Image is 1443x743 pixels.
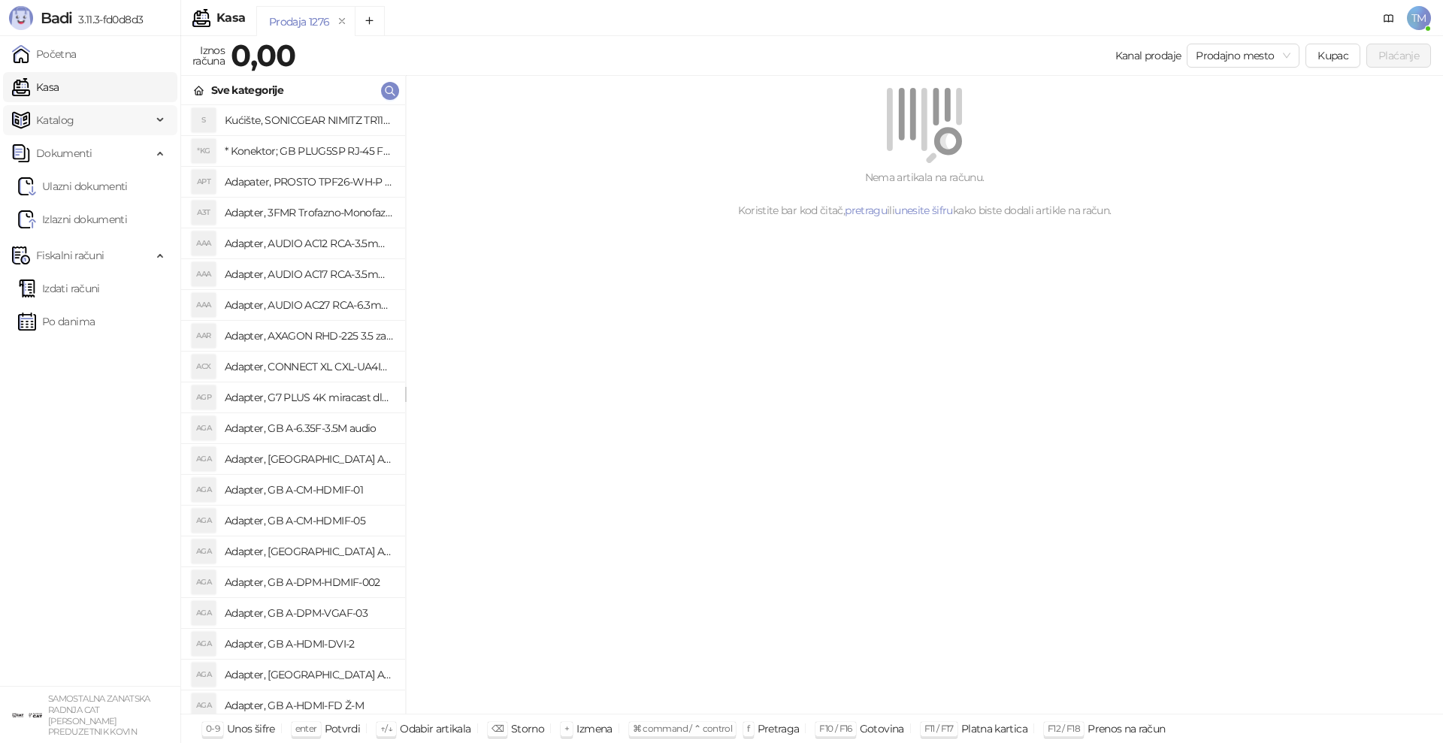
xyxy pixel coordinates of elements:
a: Po danima [18,307,95,337]
div: S [192,108,216,132]
h4: Adapter, [GEOGRAPHIC_DATA] A-CMU3-LAN-05 hub [225,539,393,563]
div: Gotovina [860,719,904,738]
span: Badi [41,9,72,27]
div: Pretraga [758,719,800,738]
div: Storno [511,719,544,738]
h4: Adapter, GB A-HDMI-FD Ž-M [225,693,393,717]
div: APT [192,170,216,194]
div: Prodaja 1276 [269,14,329,30]
h4: Kućište, SONICGEAR NIMITZ TR1100 belo BEZ napajanja [225,108,393,132]
h4: Adapter, GB A-CM-HDMIF-05 [225,509,393,533]
div: AGA [192,447,216,471]
div: AGA [192,509,216,533]
div: Izmena [576,719,612,738]
span: + [564,723,569,734]
h4: Adapter, 3FMR Trofazno-Monofazni [225,201,393,225]
div: grid [181,105,405,714]
div: AGA [192,416,216,440]
div: Nema artikala na računu. Koristite bar kod čitač, ili kako biste dodali artikle na račun. [424,169,1425,219]
div: Platna kartica [961,719,1027,738]
span: TM [1407,6,1431,30]
div: Sve kategorije [211,82,283,98]
div: Kasa [216,12,245,24]
div: AAA [192,231,216,255]
h4: Adapater, PROSTO TPF26-WH-P razdelnik [225,170,393,194]
a: Ulazni dokumentiUlazni dokumenti [18,171,128,201]
button: Add tab [355,6,385,36]
span: enter [295,723,317,734]
div: AGA [192,570,216,594]
span: 0-9 [206,723,219,734]
h4: Adapter, G7 PLUS 4K miracast dlna airplay za TV [225,385,393,409]
a: Dokumentacija [1377,6,1401,30]
h4: Adapter, AUDIO AC12 RCA-3.5mm mono [225,231,393,255]
span: F11 / F17 [924,723,954,734]
div: AGA [192,539,216,563]
h4: Adapter, [GEOGRAPHIC_DATA] A-HDMI-FC Ž-M [225,663,393,687]
a: pretragu [845,204,887,217]
div: Kanal prodaje [1115,47,1181,64]
h4: * Konektor; GB PLUG5SP RJ-45 FTP Kat.5 [225,139,393,163]
span: f [747,723,749,734]
a: Izdati računi [18,273,100,304]
div: AAA [192,262,216,286]
div: AGA [192,632,216,656]
span: Prodajno mesto [1196,44,1290,67]
a: Kasa [12,72,59,102]
h4: Adapter, CONNECT XL CXL-UA4IN1 putni univerzalni [225,355,393,379]
div: Odabir artikala [400,719,470,738]
div: Potvrdi [325,719,361,738]
a: Početna [12,39,77,69]
h4: Adapter, GB A-DPM-VGAF-03 [225,601,393,625]
div: AGA [192,693,216,717]
span: Fiskalni računi [36,240,104,270]
h4: Adapter, GB A-6.35F-3.5M audio [225,416,393,440]
strong: 0,00 [231,37,295,74]
div: AGA [192,478,216,502]
div: ACX [192,355,216,379]
div: AAR [192,324,216,348]
span: ⌘ command / ⌃ control [633,723,733,734]
span: F10 / F16 [819,723,852,734]
span: Katalog [36,105,74,135]
div: AGP [192,385,216,409]
a: unesite šifru [894,204,953,217]
small: SAMOSTALNA ZANATSKA RADNJA CAT [PERSON_NAME] PREDUZETNIK KOVIN [48,693,150,737]
div: Prenos na račun [1088,719,1165,738]
h4: Adapter, AUDIO AC17 RCA-3.5mm stereo [225,262,393,286]
span: Dokumenti [36,138,92,168]
a: Izlazni dokumenti [18,204,127,234]
h4: Adapter, GB A-CM-HDMIF-01 [225,478,393,502]
div: Iznos računa [189,41,228,71]
div: A3T [192,201,216,225]
span: ↑/↓ [380,723,392,734]
span: 3.11.3-fd0d8d3 [72,13,143,26]
h4: Adapter, AUDIO AC27 RCA-6.3mm stereo [225,293,393,317]
h4: Adapter, GB A-HDMI-DVI-2 [225,632,393,656]
h4: Adapter, [GEOGRAPHIC_DATA] A-AC-UKEU-001 UK na EU 7.5A [225,447,393,471]
div: AGA [192,663,216,687]
div: AGA [192,601,216,625]
span: F12 / F18 [1048,723,1080,734]
img: Logo [9,6,33,30]
div: AAA [192,293,216,317]
button: Plaćanje [1366,44,1431,68]
div: Unos šifre [227,719,275,738]
h4: Adapter, GB A-DPM-HDMIF-002 [225,570,393,594]
img: 64x64-companyLogo-ae27db6e-dfce-48a1-b68e-83471bd1bffd.png [12,700,42,730]
h4: Adapter, AXAGON RHD-225 3.5 za 2x2.5 [225,324,393,348]
button: Kupac [1305,44,1360,68]
button: remove [332,15,352,28]
span: ⌫ [492,723,504,734]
